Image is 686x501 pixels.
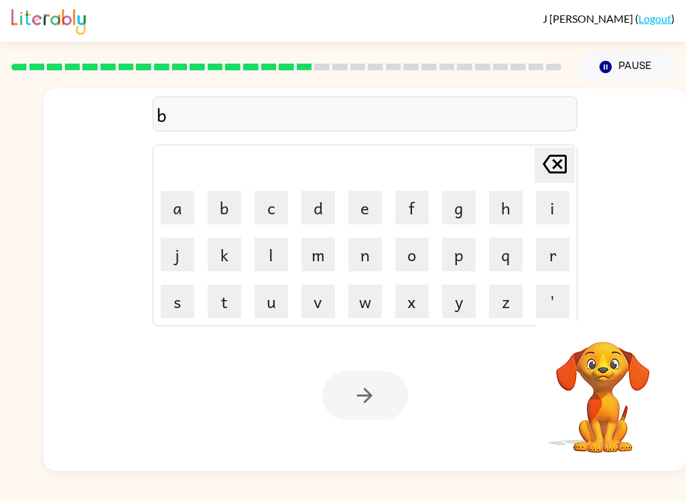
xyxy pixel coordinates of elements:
[161,238,194,271] button: j
[536,321,670,455] video: Your browser must support playing .mp4 files to use Literably. Please try using another browser.
[301,238,335,271] button: m
[301,285,335,318] button: v
[577,52,675,82] button: Pause
[543,12,635,25] span: J [PERSON_NAME]
[536,285,569,318] button: '
[489,191,523,224] button: h
[157,100,573,129] div: b
[255,238,288,271] button: l
[255,191,288,224] button: c
[208,238,241,271] button: k
[543,12,675,25] div: ( )
[536,238,569,271] button: r
[489,285,523,318] button: z
[442,238,476,271] button: p
[11,5,86,35] img: Literably
[395,285,429,318] button: x
[301,191,335,224] button: d
[161,191,194,224] button: a
[442,191,476,224] button: g
[395,191,429,224] button: f
[348,191,382,224] button: e
[208,285,241,318] button: t
[208,191,241,224] button: b
[442,285,476,318] button: y
[348,285,382,318] button: w
[161,285,194,318] button: s
[395,238,429,271] button: o
[638,12,671,25] a: Logout
[489,238,523,271] button: q
[255,285,288,318] button: u
[536,191,569,224] button: i
[348,238,382,271] button: n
